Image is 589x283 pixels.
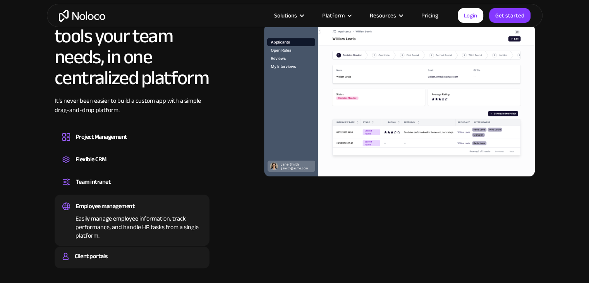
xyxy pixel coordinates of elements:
div: Project Management [76,131,127,143]
div: Set up a central space for your team to collaborate, share information, and stay up to date on co... [62,188,202,190]
div: Platform [313,10,360,21]
div: It’s never been easier to build a custom app with a simple drag-and-drop platform. [55,96,209,126]
div: Platform [322,10,345,21]
a: Pricing [412,10,448,21]
div: Resources [370,10,396,21]
a: home [59,10,105,22]
h2: All the business tools your team needs, in one centralized platform [55,5,209,88]
div: Client portals [75,250,107,262]
div: Resources [360,10,412,21]
div: Design custom project management tools to speed up workflows, track progress, and optimize your t... [62,143,202,145]
div: Solutions [264,10,313,21]
div: Employee management [76,200,135,212]
a: Login [458,8,483,23]
div: Solutions [274,10,297,21]
div: Build a secure, fully-branded, and personalized client portal that lets your customers self-serve. [62,262,202,264]
div: Easily manage employee information, track performance, and handle HR tasks from a single platform. [62,212,202,240]
div: Create a custom CRM that you can adapt to your business’s needs, centralize your workflows, and m... [62,165,202,167]
div: Team intranet [76,176,111,188]
div: Flexible CRM [76,154,106,165]
a: Get started [489,8,531,23]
